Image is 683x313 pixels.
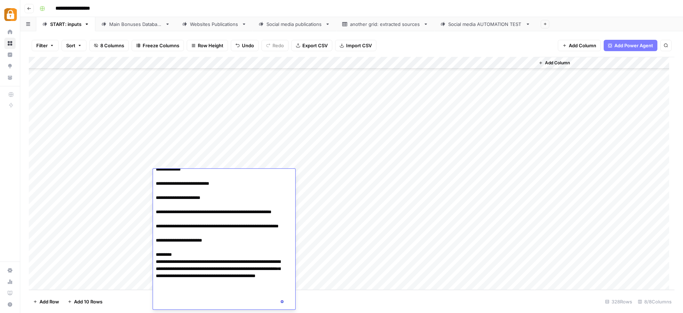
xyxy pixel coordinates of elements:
[261,40,288,51] button: Redo
[302,42,328,49] span: Export CSV
[32,40,59,51] button: Filter
[62,40,86,51] button: Sort
[569,42,596,49] span: Add Column
[4,276,16,287] a: Usage
[536,58,573,68] button: Add Column
[4,8,17,21] img: Adzz Logo
[100,42,124,49] span: 8 Columns
[335,40,376,51] button: Import CSV
[63,296,107,307] button: Add 10 Rows
[74,298,102,305] span: Add 10 Rows
[242,42,254,49] span: Undo
[545,60,570,66] span: Add Column
[291,40,332,51] button: Export CSV
[36,42,48,49] span: Filter
[253,17,336,31] a: Social media publications
[336,17,434,31] a: another grid: extracted sources
[558,40,601,51] button: Add Column
[153,58,290,309] textarea: To enrich screen reader interactions, please activate Accessibility in Grammarly extension settings
[109,21,162,28] div: Main Bonuses Database
[176,17,253,31] a: Websites Publications
[602,296,635,307] div: 328 Rows
[190,21,239,28] div: Websites Publications
[4,38,16,49] a: Browse
[4,60,16,72] a: Opportunities
[604,40,657,51] button: Add Power Agent
[29,296,63,307] button: Add Row
[4,6,16,23] button: Workspace: Adzz
[448,21,523,28] div: Social media AUTOMATION TEST
[272,42,284,49] span: Redo
[143,42,179,49] span: Freeze Columns
[4,265,16,276] a: Settings
[350,21,420,28] div: another grid: extracted sources
[187,40,228,51] button: Row Height
[89,40,129,51] button: 8 Columns
[66,42,75,49] span: Sort
[346,42,372,49] span: Import CSV
[266,21,322,28] div: Social media publications
[4,299,16,310] button: Help + Support
[95,17,176,31] a: Main Bonuses Database
[4,287,16,299] a: Learning Hub
[36,17,95,31] a: START: inputs
[434,17,536,31] a: Social media AUTOMATION TEST
[4,49,16,60] a: Insights
[635,296,674,307] div: 8/8 Columns
[198,42,223,49] span: Row Height
[132,40,184,51] button: Freeze Columns
[4,72,16,83] a: Your Data
[50,21,81,28] div: START: inputs
[4,26,16,38] a: Home
[231,40,259,51] button: Undo
[614,42,653,49] span: Add Power Agent
[39,298,59,305] span: Add Row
